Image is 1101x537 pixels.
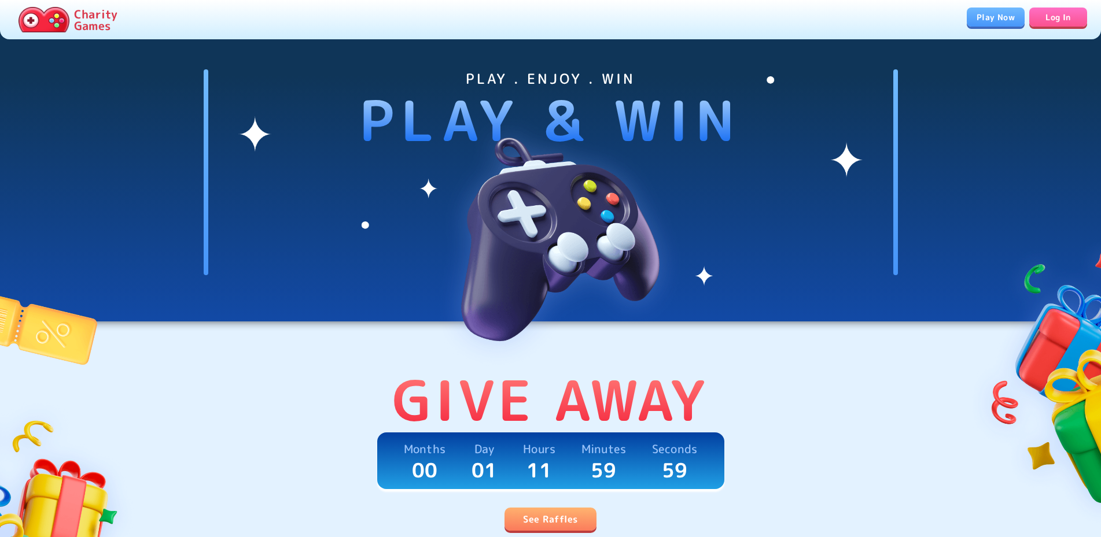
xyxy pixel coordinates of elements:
a: Play Now [967,8,1025,27]
p: Day [474,439,494,458]
p: Give Away [392,368,709,432]
p: Charity Games [74,8,117,31]
a: Charity Games [14,5,122,35]
p: Seconds [652,439,697,458]
img: gifts [966,222,1101,529]
img: shines [238,69,863,294]
p: Minutes [581,439,626,458]
p: Months [404,439,445,458]
p: 00 [412,458,438,482]
p: 11 [526,458,553,482]
img: hero-image [406,88,695,377]
p: 01 [472,458,498,482]
p: 59 [662,458,688,482]
a: See Raffles [505,508,596,531]
p: 59 [591,458,617,482]
a: Log In [1029,8,1087,27]
a: Months00Day01Hours11Minutes59Seconds59 [377,432,724,489]
img: Charity.Games [19,7,69,32]
p: Hours [523,439,555,458]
